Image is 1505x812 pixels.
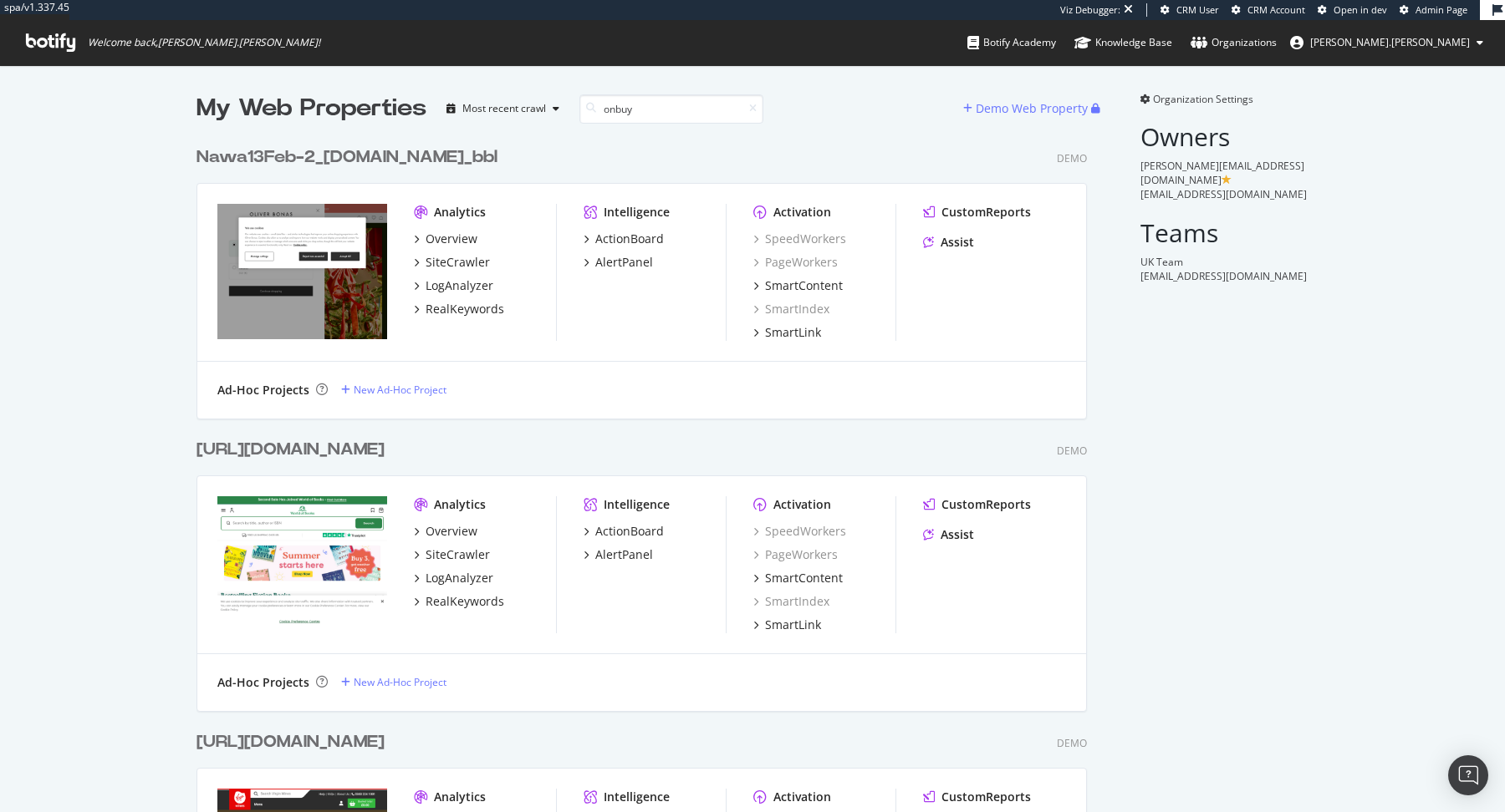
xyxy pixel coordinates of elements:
[434,204,486,221] div: Analytics
[414,301,504,317] a: RealKeywords
[354,675,446,689] div: New Ad-Hoc Project
[765,570,843,586] div: SmartContent
[1153,92,1253,106] span: Organization Settings
[753,617,821,633] a: SmartLink
[426,301,504,317] div: RealKeywords
[354,383,446,397] div: New Ad-Hoc Project
[941,496,1031,513] div: CustomReports
[923,496,1031,513] a: CustomReports
[217,382,309,398] div: Ad-Hoc Projects
[426,231,477,247] div: Overview
[1140,123,1309,150] h2: Owners
[1140,159,1304,187] span: [PERSON_NAME][EMAIL_ADDRESS][DOMAIN_NAME]
[414,231,477,247] a: Overview
[923,234,974,251] a: Assist
[341,383,446,397] a: New Ad-Hoc Project
[941,204,1031,221] div: CustomReports
[604,204,670,221] div: Intelligence
[1191,34,1277,51] div: Organizations
[604,789,670,805] div: Intelligence
[414,593,504,610] a: RealKeywords
[967,20,1056,65] a: Botify Academy
[1060,3,1120,17] div: Viz Debugger:
[773,204,831,221] div: Activation
[1416,3,1467,16] span: Admin Page
[426,570,493,586] div: LogAnalyzer
[341,675,446,689] a: New Ad-Hoc Project
[923,204,1031,221] a: CustomReports
[196,92,426,125] div: My Web Properties
[584,523,664,540] a: ActionBoard
[753,277,843,294] a: SmartContent
[1140,219,1309,246] h2: Teams
[426,254,490,271] div: SiteCrawler
[414,277,493,294] a: LogAnalyzer
[923,526,974,543] a: Assist
[1057,736,1087,750] div: Demo
[579,94,763,124] input: Search
[1232,3,1305,17] a: CRM Account
[1074,20,1172,65] a: Knowledge Base
[584,254,653,271] a: AlertPanel
[1161,3,1219,17] a: CRM User
[88,36,320,49] span: Welcome back, [PERSON_NAME].[PERSON_NAME] !
[196,438,385,462] div: [URL][DOMAIN_NAME]
[426,593,504,610] div: RealKeywords
[1176,3,1219,16] span: CRM User
[976,100,1088,117] div: Demo Web Property
[584,231,664,247] a: ActionBoard
[414,254,490,271] a: SiteCrawler
[753,593,829,610] a: SmartIndex
[967,34,1056,51] div: Botify Academy
[414,546,490,563] a: SiteCrawler
[1074,34,1172,51] div: Knowledge Base
[595,254,653,271] div: AlertPanel
[434,789,486,805] div: Analytics
[1140,255,1309,269] div: UK Team
[753,523,846,540] a: SpeedWorkers
[773,789,831,805] div: Activation
[765,617,821,633] div: SmartLink
[1247,3,1305,16] span: CRM Account
[765,277,843,294] div: SmartContent
[595,523,664,540] div: ActionBoard
[414,570,493,586] a: LogAnalyzer
[1448,755,1488,795] div: Open Intercom Messenger
[1057,444,1087,458] div: Demo
[462,104,546,114] div: Most recent crawl
[765,324,821,341] div: SmartLink
[753,231,846,247] a: SpeedWorkers
[963,101,1091,115] a: Demo Web Property
[604,496,670,513] div: Intelligence
[584,546,653,563] a: AlertPanel
[753,324,821,341] a: SmartLink
[196,730,391,754] a: [URL][DOMAIN_NAME]
[414,523,477,540] a: Overview
[1140,187,1307,201] span: [EMAIL_ADDRESS][DOMAIN_NAME]
[923,789,1031,805] a: CustomReports
[196,145,497,170] div: Nawa13Feb-2_[DOMAIN_NAME]_bbl
[426,523,477,540] div: Overview
[1191,20,1277,65] a: Organizations
[217,674,309,691] div: Ad-Hoc Projects
[773,496,831,513] div: Activation
[753,254,838,271] a: PageWorkers
[1318,3,1387,17] a: Open in dev
[196,145,504,170] a: Nawa13Feb-2_[DOMAIN_NAME]_bbl
[753,301,829,317] a: SmartIndex
[196,730,385,754] div: [URL][DOMAIN_NAME]
[196,438,391,462] a: [URL][DOMAIN_NAME]
[595,546,653,563] div: AlertPanel
[753,570,843,586] a: SmartContent
[941,789,1031,805] div: CustomReports
[753,546,838,563] a: PageWorkers
[941,526,974,543] div: Assist
[1400,3,1467,17] a: Admin Page
[217,204,387,339] img: Nawa13Feb-2_www.oliverbonas.com_bbl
